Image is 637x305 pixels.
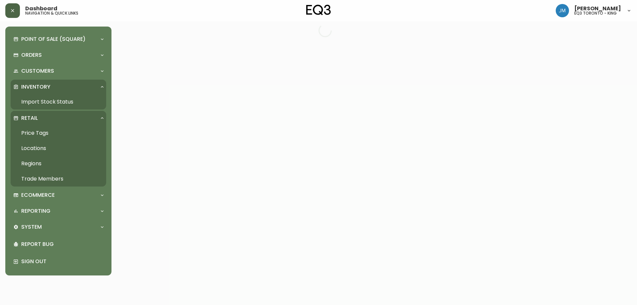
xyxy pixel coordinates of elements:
[21,191,55,199] p: Ecommerce
[21,207,50,215] p: Reporting
[21,114,38,122] p: Retail
[11,32,106,46] div: Point of Sale (Square)
[21,223,42,231] p: System
[11,236,106,253] div: Report Bug
[11,171,106,187] a: Trade Members
[21,83,50,91] p: Inventory
[11,48,106,62] div: Orders
[11,204,106,218] div: Reporting
[25,11,78,15] h5: navigation & quick links
[21,67,54,75] p: Customers
[21,241,104,248] p: Report Bug
[11,64,106,78] div: Customers
[11,111,106,125] div: Retail
[11,125,106,141] a: Price Tags
[11,94,106,110] a: Import Stock Status
[11,220,106,234] div: System
[21,51,42,59] p: Orders
[574,6,621,11] span: [PERSON_NAME]
[11,141,106,156] a: Locations
[11,156,106,171] a: Regions
[574,11,617,15] h5: eq3 toronto - king
[11,253,106,270] div: Sign Out
[306,5,331,15] img: logo
[11,188,106,202] div: Ecommerce
[25,6,57,11] span: Dashboard
[556,4,569,17] img: b88646003a19a9f750de19192e969c24
[11,80,106,94] div: Inventory
[21,36,86,43] p: Point of Sale (Square)
[21,258,104,265] p: Sign Out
